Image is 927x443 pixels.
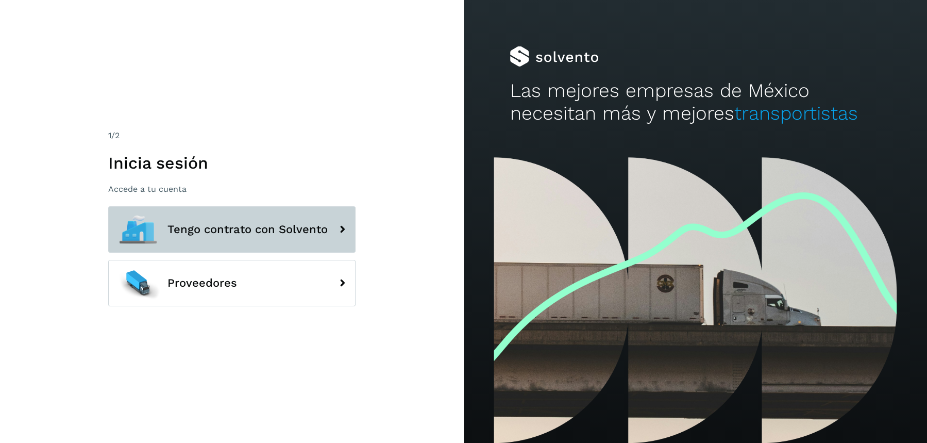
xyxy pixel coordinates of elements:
span: Proveedores [167,277,237,289]
span: 1 [108,130,111,140]
h1: Inicia sesión [108,153,356,173]
div: /2 [108,129,356,142]
button: Tengo contrato con Solvento [108,206,356,253]
button: Proveedores [108,260,356,306]
span: transportistas [734,102,857,124]
span: Tengo contrato con Solvento [167,223,328,236]
p: Accede a tu cuenta [108,184,356,194]
h2: Las mejores empresas de México necesitan más y mejores [510,79,881,125]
